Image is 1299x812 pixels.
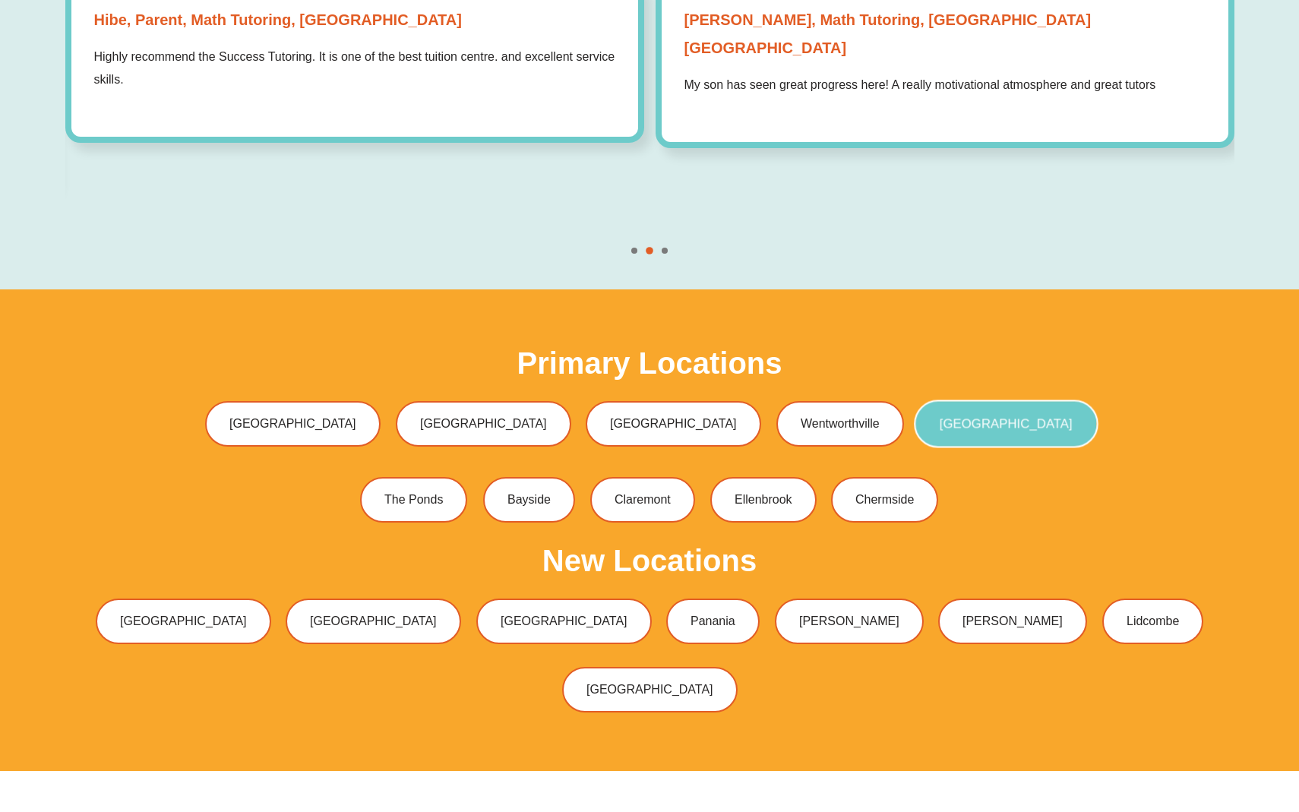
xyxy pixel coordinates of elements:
[915,400,1098,448] a: [GEOGRAPHIC_DATA]
[710,477,817,523] a: Ellenbrook
[684,6,1206,62] strong: [PERSON_NAME], Math Tutoring, [GEOGRAPHIC_DATA] [GEOGRAPHIC_DATA]
[483,477,575,523] a: Bayside
[801,418,880,430] span: Wentworthville
[775,599,924,644] a: [PERSON_NAME]
[501,615,627,627] span: [GEOGRAPHIC_DATA]
[586,401,761,447] a: [GEOGRAPHIC_DATA]
[310,615,437,627] span: [GEOGRAPHIC_DATA]
[776,401,904,447] a: Wentworthville
[855,494,914,506] span: Chermside
[360,477,467,523] a: The Ponds
[120,615,247,627] span: [GEOGRAPHIC_DATA]
[610,418,737,430] span: [GEOGRAPHIC_DATA]
[94,6,615,34] strong: Hibe, Parent, Math Tutoring, [GEOGRAPHIC_DATA]
[666,599,760,644] a: Panania
[962,615,1063,627] span: [PERSON_NAME]
[229,418,356,430] span: [GEOGRAPHIC_DATA]
[542,545,757,576] h2: New Locations
[517,348,782,378] h2: Primary Locations
[799,615,899,627] span: [PERSON_NAME]
[615,494,671,506] span: Claremont
[684,74,1206,96] p: My son has seen great progress here! A really motivational atmosphere and great tutors
[938,599,1087,644] a: [PERSON_NAME]
[476,599,652,644] a: [GEOGRAPHIC_DATA]
[205,401,381,447] a: [GEOGRAPHIC_DATA]
[286,599,461,644] a: [GEOGRAPHIC_DATA]
[940,418,1073,431] span: [GEOGRAPHIC_DATA]
[507,494,551,506] span: Bayside
[1038,640,1299,812] iframe: Chat Widget
[831,477,938,523] a: Chermside
[396,401,571,447] a: [GEOGRAPHIC_DATA]
[590,477,695,523] a: Claremont
[735,494,792,506] span: Ellenbrook
[384,494,443,506] span: The Ponds
[562,667,738,712] a: [GEOGRAPHIC_DATA]
[94,46,615,90] p: Highly recommend the Success Tutoring. It is one of the best tuition centre. and excellent servic...
[586,684,713,696] span: [GEOGRAPHIC_DATA]
[420,418,547,430] span: [GEOGRAPHIC_DATA]
[691,615,735,627] span: Panania
[96,599,271,644] a: [GEOGRAPHIC_DATA]
[1102,599,1203,644] a: Lidcombe
[1127,615,1179,627] span: Lidcombe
